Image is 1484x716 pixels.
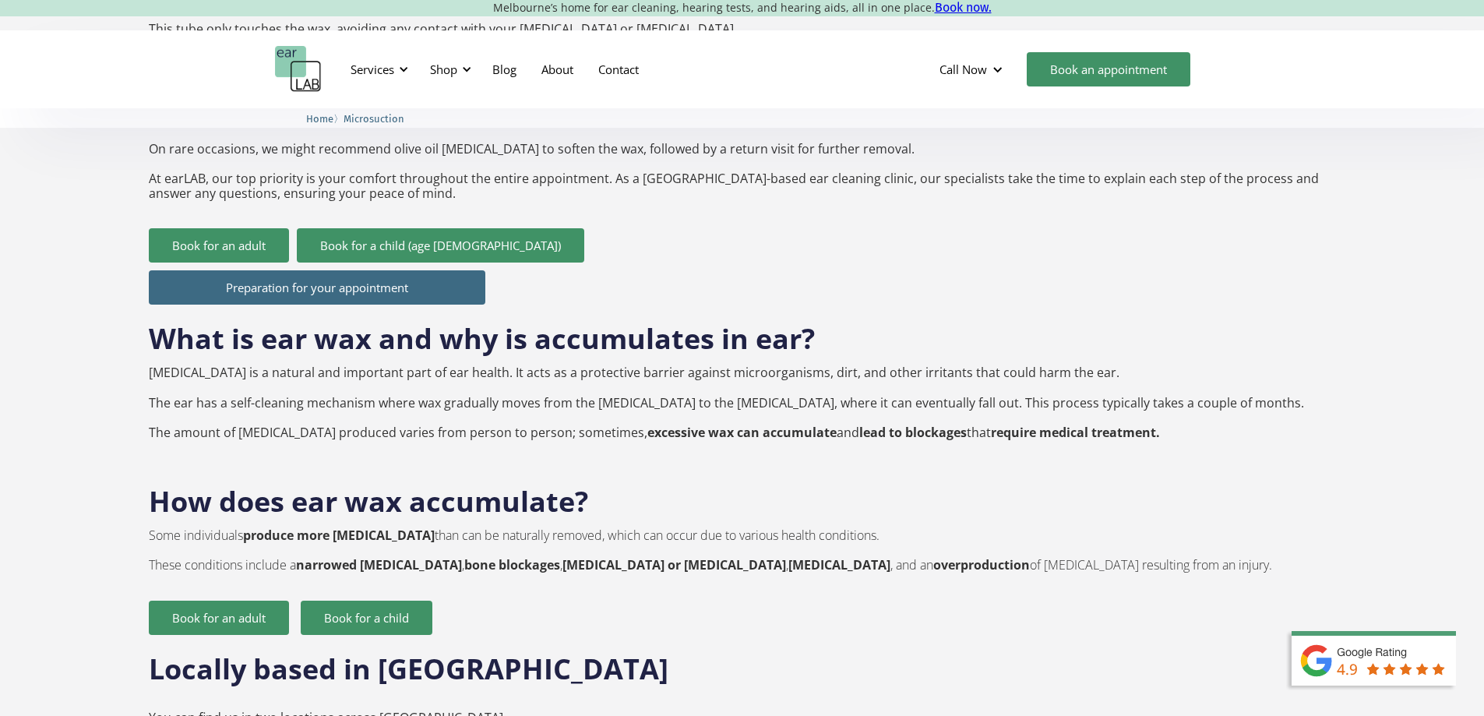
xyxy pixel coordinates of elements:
[647,424,837,441] strong: excessive wax can accumulate
[149,635,1336,688] h2: Locally based in [GEOGRAPHIC_DATA]
[149,228,289,263] a: Book for an adult
[464,556,560,573] strong: bone blockages
[933,556,1030,573] strong: overproduction
[344,111,404,125] a: Microsuction
[306,111,344,127] li: 〉
[788,556,890,573] strong: [MEDICAL_DATA]
[1027,52,1190,86] a: Book an appointment
[149,270,485,305] a: Preparation for your appointment
[562,556,786,573] strong: [MEDICAL_DATA] or [MEDICAL_DATA]
[149,467,1336,520] h2: How does ear wax accumulate?
[351,62,394,77] div: Services
[859,424,967,441] strong: lead to blockages
[586,47,651,92] a: Contact
[243,527,435,544] strong: produce more [MEDICAL_DATA]
[297,228,584,263] a: Book for a child (age [DEMOGRAPHIC_DATA])
[301,601,432,635] a: Book for a child
[306,111,333,125] a: Home
[306,113,333,125] span: Home
[275,46,322,93] a: home
[149,528,1336,573] p: Some individuals than can be naturally removed, which can occur due to various health conditions....
[430,62,457,77] div: Shop
[296,556,462,573] strong: narrowed [MEDICAL_DATA]
[149,601,289,635] a: Book for an adult
[991,424,1160,441] strong: require medical treatment.
[341,46,413,93] div: Services
[529,47,586,92] a: About
[421,46,476,93] div: Shop
[939,62,987,77] div: Call Now
[480,47,529,92] a: Blog
[149,365,1304,440] p: [MEDICAL_DATA] is a natural and important part of ear health. It acts as a protective barrier aga...
[344,113,404,125] span: Microsuction
[149,305,815,358] h2: What is ear wax and why is accumulates in ear?
[927,46,1019,93] div: Call Now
